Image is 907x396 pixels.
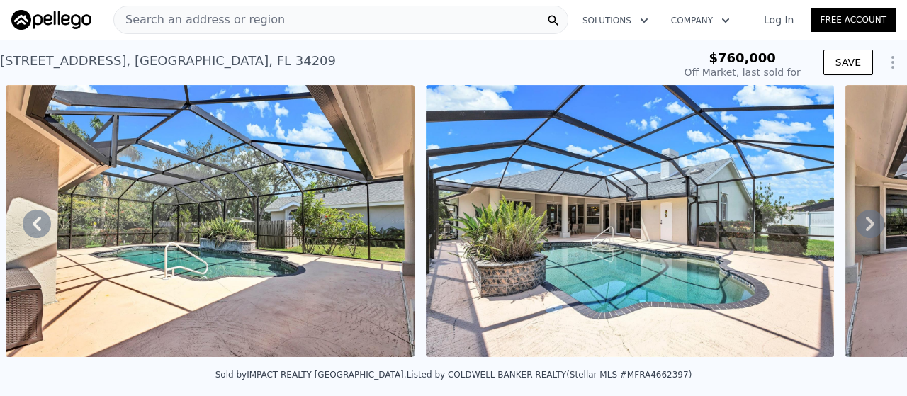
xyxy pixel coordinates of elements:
[685,65,801,79] div: Off Market, last sold for
[747,13,811,27] a: Log In
[11,10,91,30] img: Pellego
[823,50,873,75] button: SAVE
[407,370,692,380] div: Listed by COLDWELL BANKER REALTY (Stellar MLS #MFRA4662397)
[660,8,741,33] button: Company
[879,48,907,77] button: Show Options
[571,8,660,33] button: Solutions
[215,370,407,380] div: Sold by IMPACT REALTY [GEOGRAPHIC_DATA] .
[709,50,776,65] span: $760,000
[426,85,834,357] img: Sale: 167523991 Parcel: 58296938
[811,8,896,32] a: Free Account
[114,11,285,28] span: Search an address or region
[6,85,414,357] img: Sale: 167523991 Parcel: 58296938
